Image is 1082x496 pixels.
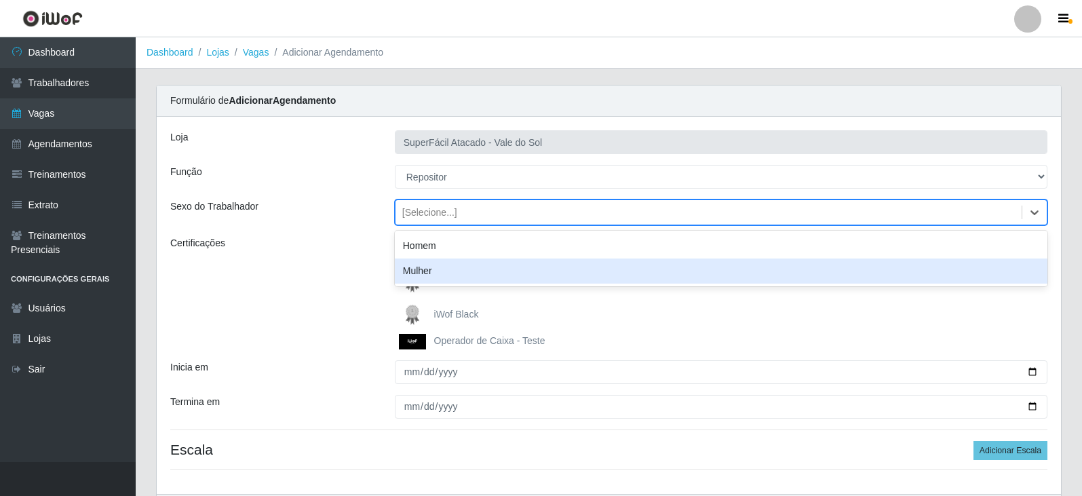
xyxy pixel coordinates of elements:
span: Indicados [434,276,475,287]
input: 00/00/0000 [395,395,1047,419]
h4: Escala [170,441,1047,458]
div: Mulher [395,259,1047,284]
label: Loja [170,130,188,145]
label: Certificações [170,236,225,250]
div: [Selecione...] [402,206,457,220]
span: Operador de Caixa - Teste [434,335,545,346]
button: Adicionar Escala [973,441,1047,460]
div: Homem [395,233,1047,259]
label: Sexo do Trabalhador [170,199,258,214]
label: Inicia em [170,360,208,375]
a: Dashboard [147,47,193,58]
a: Lojas [206,47,229,58]
li: Adicionar Agendamento [269,45,383,60]
img: CoreUI Logo [22,10,83,27]
img: Operador de Caixa - Teste [399,334,431,349]
img: iWof Black [399,301,431,328]
strong: Adicionar Agendamento [229,95,336,106]
span: iWof Black [434,309,479,320]
nav: breadcrumb [136,37,1082,69]
div: Formulário de [157,85,1061,117]
input: 00/00/0000 [395,360,1047,384]
label: Função [170,165,202,179]
label: Termina em [170,395,220,409]
a: Vagas [243,47,269,58]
